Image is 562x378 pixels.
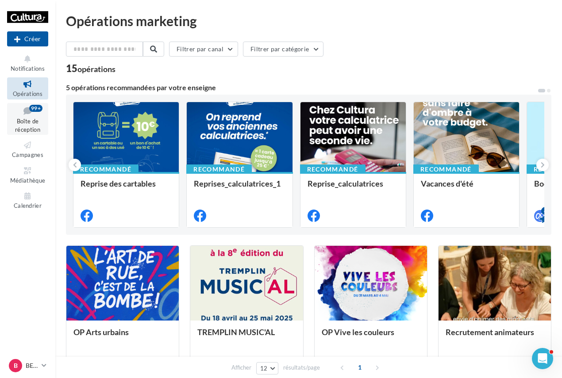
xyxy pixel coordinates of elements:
iframe: Intercom live chat [532,348,553,369]
a: Boîte de réception99+ [7,103,48,135]
div: Nouvelle campagne [7,31,48,46]
div: 15 [66,64,115,73]
span: B [14,361,18,370]
div: Recommandé [186,164,252,174]
div: Reprise_calculatrices [308,179,399,197]
div: TREMPLIN MUSIC'AL [197,328,296,345]
div: 4 [541,207,549,215]
button: Filtrer par canal [169,42,238,57]
span: 12 [260,365,268,372]
a: Médiathèque [7,164,48,186]
span: Notifications [11,65,45,72]
div: Reprise des cartables [81,179,172,197]
div: Vacances d'été [421,179,512,197]
span: 1 [353,360,367,374]
a: Campagnes [7,138,48,160]
div: opérations [77,65,115,73]
div: 99+ [29,105,42,112]
div: Reprises_calculatrices_1 [194,179,285,197]
div: Opérations marketing [66,14,551,27]
div: Recommandé [300,164,366,174]
div: OP Vive les couleurs [322,328,420,345]
a: Opérations [7,77,48,99]
button: Créer [7,31,48,46]
button: Filtrer par catégorie [243,42,323,57]
button: Notifications [7,52,48,74]
p: BESANCON [26,361,38,370]
span: Opérations [13,90,42,97]
span: Médiathèque [10,177,46,184]
div: OP Arts urbains [73,328,172,345]
span: résultats/page [283,363,320,372]
button: 12 [256,362,279,374]
a: B BESANCON [7,357,48,374]
div: Recommandé [73,164,139,174]
span: Boîte de réception [15,118,40,133]
a: Calendrier [7,189,48,211]
div: Recommandé [413,164,479,174]
div: Recrutement animateurs [446,328,544,345]
span: Calendrier [14,202,42,209]
span: Campagnes [12,151,43,158]
div: 5 opérations recommandées par votre enseigne [66,84,537,91]
span: Afficher [231,363,251,372]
